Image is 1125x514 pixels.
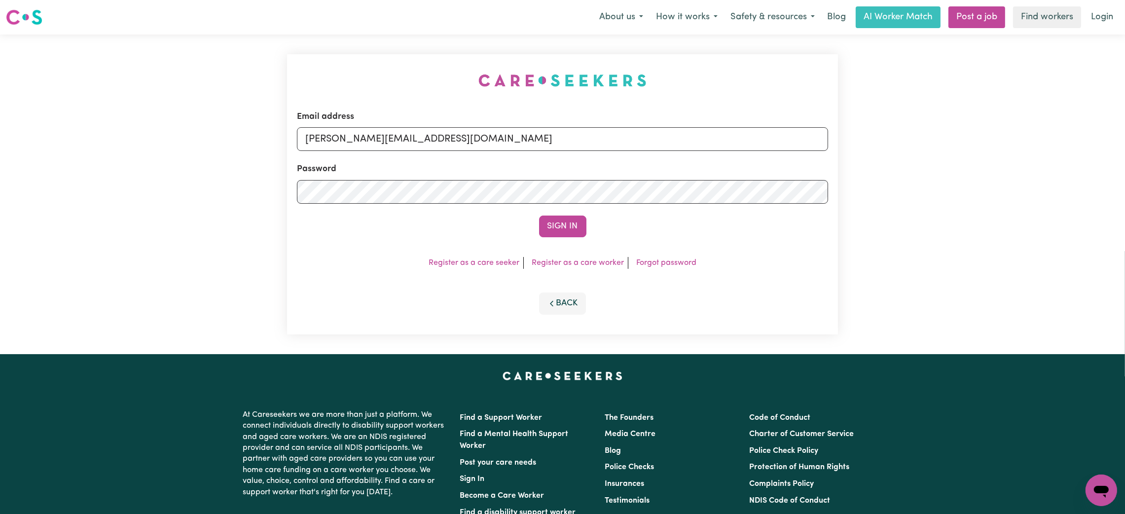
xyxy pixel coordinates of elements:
a: Login [1085,6,1119,28]
a: Media Centre [605,430,655,438]
a: Police Check Policy [749,447,818,455]
a: Post a job [948,6,1005,28]
a: Become a Care Worker [460,492,544,500]
button: About us [593,7,650,28]
a: NDIS Code of Conduct [749,497,830,505]
a: Sign In [460,475,485,483]
button: Sign In [539,216,586,237]
a: Register as a care worker [532,259,624,267]
a: Testimonials [605,497,650,505]
a: Code of Conduct [749,414,810,422]
label: Password [297,163,336,176]
button: Safety & resources [724,7,821,28]
a: Careseekers home page [503,372,622,380]
a: Insurances [605,480,644,488]
a: The Founders [605,414,653,422]
a: Blog [605,447,621,455]
a: Protection of Human Rights [749,463,849,471]
a: Police Checks [605,463,654,471]
a: Find workers [1013,6,1081,28]
a: Forgot password [636,259,696,267]
button: Back [539,293,586,314]
a: Careseekers logo [6,6,42,29]
a: Post your care needs [460,459,537,467]
iframe: Button to launch messaging window, conversation in progress [1086,475,1117,506]
img: Careseekers logo [6,8,42,26]
a: Find a Support Worker [460,414,543,422]
input: Email address [297,127,828,151]
a: Charter of Customer Service [749,430,854,438]
label: Email address [297,110,354,123]
a: Register as a care seeker [429,259,519,267]
a: Complaints Policy [749,480,814,488]
a: AI Worker Match [856,6,941,28]
p: At Careseekers we are more than just a platform. We connect individuals directly to disability su... [243,405,448,502]
a: Find a Mental Health Support Worker [460,430,569,450]
a: Blog [821,6,852,28]
button: How it works [650,7,724,28]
